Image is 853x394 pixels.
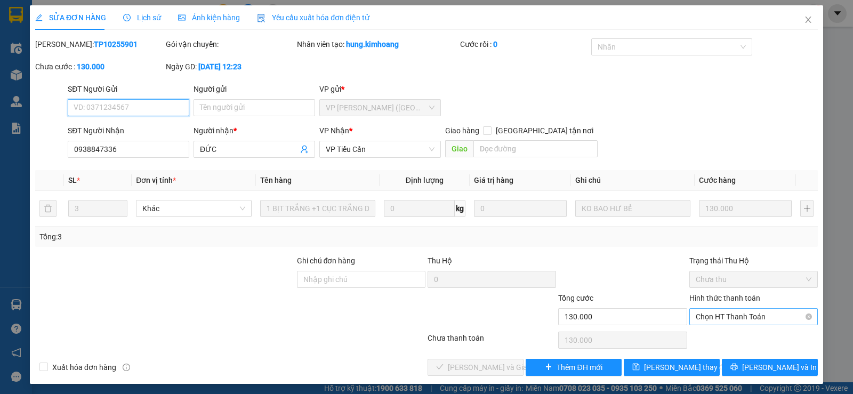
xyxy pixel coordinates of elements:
span: Thu Hộ [428,256,452,265]
span: plus [545,363,552,372]
b: TP10255901 [94,40,138,49]
div: VP gửi [319,83,441,95]
input: Dọc đường [473,140,598,157]
span: close [804,15,812,24]
span: clock-circle [123,14,131,21]
span: Chọn HT Thanh Toán [696,309,811,325]
div: Chưa thanh toán [426,332,557,351]
span: kg [455,200,465,217]
button: Close [793,5,823,35]
div: Ngày GD: [166,61,294,73]
span: SL [68,176,77,184]
span: VP Tiểu Cần [326,141,434,157]
span: Giao hàng [445,126,479,135]
button: save[PERSON_NAME] thay đổi [624,359,720,376]
span: Định lượng [406,176,444,184]
button: printer[PERSON_NAME] và In [722,359,818,376]
button: delete [39,200,57,217]
span: Lịch sử [123,13,161,22]
img: icon [257,14,265,22]
span: picture [178,14,186,21]
span: save [632,363,640,372]
span: printer [730,363,738,372]
button: plus [800,200,814,217]
th: Ghi chú [571,170,695,191]
div: Trạng thái Thu Hộ [689,255,818,267]
label: Ghi chú đơn hàng [297,256,356,265]
span: Thêm ĐH mới [557,361,602,373]
span: VP Trần Phú (Hàng) [326,100,434,116]
div: Tổng: 3 [39,231,330,243]
span: info-circle [123,364,130,371]
span: edit [35,14,43,21]
input: 0 [699,200,792,217]
input: Ghi chú đơn hàng [297,271,425,288]
div: Nhân viên tạo: [297,38,458,50]
span: Tên hàng [260,176,292,184]
b: hung.kimhoang [346,40,399,49]
span: [PERSON_NAME] và In [742,361,817,373]
span: VP Nhận [319,126,349,135]
div: [PERSON_NAME]: [35,38,164,50]
input: VD: Bàn, Ghế [260,200,375,217]
b: 130.000 [77,62,104,71]
label: Hình thức thanh toán [689,294,760,302]
span: Cước hàng [699,176,736,184]
span: close-circle [806,313,812,320]
button: check[PERSON_NAME] và Giao hàng [428,359,524,376]
div: Người nhận [194,125,315,136]
span: user-add [300,145,309,154]
span: Đơn vị tính [136,176,176,184]
div: SĐT Người Nhận [68,125,189,136]
span: Yêu cầu xuất hóa đơn điện tử [257,13,369,22]
input: 0 [474,200,567,217]
div: Chưa cước : [35,61,164,73]
span: Ảnh kiện hàng [178,13,240,22]
div: Cước rồi : [460,38,589,50]
b: [DATE] 12:23 [198,62,242,71]
span: Khác [142,200,245,216]
span: Xuất hóa đơn hàng [48,361,120,373]
span: [PERSON_NAME] thay đổi [644,361,729,373]
div: Gói vận chuyển: [166,38,294,50]
input: Ghi Chú [575,200,690,217]
span: SỬA ĐƠN HÀNG [35,13,106,22]
span: Giao [445,140,473,157]
span: Chưa thu [696,271,811,287]
span: [GEOGRAPHIC_DATA] tận nơi [492,125,598,136]
span: Giá trị hàng [474,176,513,184]
span: Tổng cước [558,294,593,302]
div: Người gửi [194,83,315,95]
div: SĐT Người Gửi [68,83,189,95]
b: 0 [493,40,497,49]
button: plusThêm ĐH mới [526,359,622,376]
